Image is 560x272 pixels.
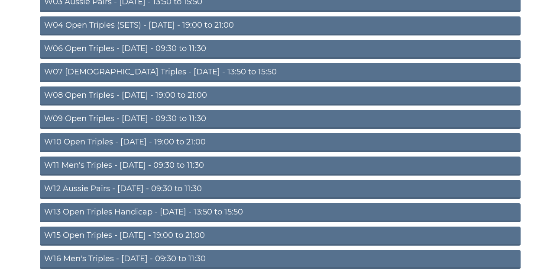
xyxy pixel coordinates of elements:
[40,133,521,152] a: W10 Open Triples - [DATE] - 19:00 to 21:00
[40,203,521,222] a: W13 Open Triples Handicap - [DATE] - 13:50 to 15:50
[40,40,521,59] a: W06 Open Triples - [DATE] - 09:30 to 11:30
[40,86,521,106] a: W08 Open Triples - [DATE] - 19:00 to 21:00
[40,227,521,246] a: W15 Open Triples - [DATE] - 19:00 to 21:00
[40,250,521,269] a: W16 Men's Triples - [DATE] - 09:30 to 11:30
[40,180,521,199] a: W12 Aussie Pairs - [DATE] - 09:30 to 11:30
[40,110,521,129] a: W09 Open Triples - [DATE] - 09:30 to 11:30
[40,157,521,176] a: W11 Men's Triples - [DATE] - 09:30 to 11:30
[40,63,521,82] a: W07 [DEMOGRAPHIC_DATA] Triples - [DATE] - 13:50 to 15:50
[40,16,521,35] a: W04 Open Triples (SETS) - [DATE] - 19:00 to 21:00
